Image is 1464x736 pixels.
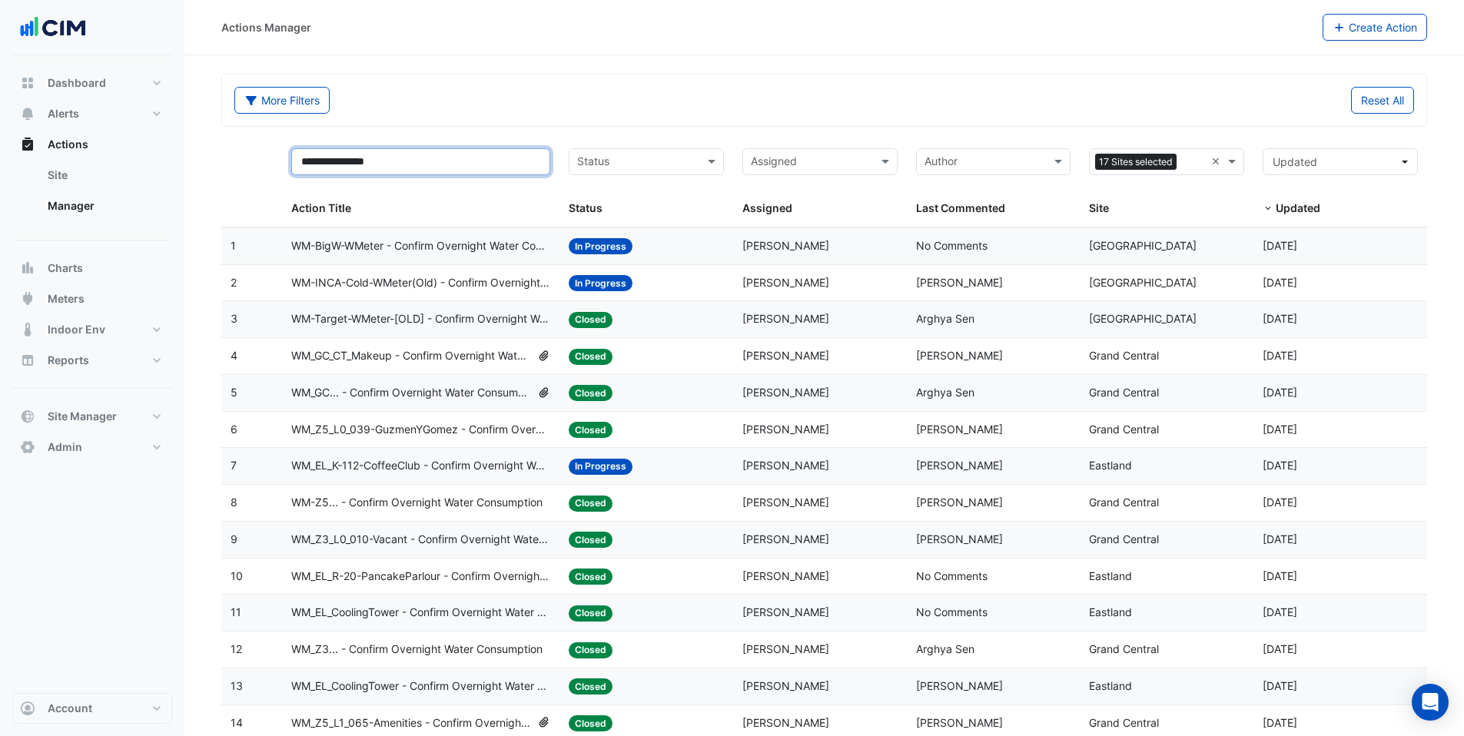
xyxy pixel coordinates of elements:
[48,106,79,121] span: Alerts
[291,237,550,255] span: WM-BigW-WMeter - Confirm Overnight Water Consumption
[569,678,612,695] span: Closed
[291,714,531,732] span: WM_Z5_L1_065-Amenities - Confirm Overnight Water Consumption
[916,459,1003,472] span: [PERSON_NAME]
[291,421,550,439] span: WM_Z5_L0_039-GuzmenYGomez - Confirm Overnight Water Consumption
[1095,154,1177,171] span: 17 Sites selected
[742,201,792,214] span: Assigned
[1412,684,1449,721] div: Open Intercom Messenger
[569,496,612,512] span: Closed
[291,201,351,214] span: Action Title
[569,349,612,365] span: Closed
[742,349,829,362] span: [PERSON_NAME]
[569,201,603,214] span: Status
[20,353,35,368] app-icon: Reports
[916,276,1003,289] span: [PERSON_NAME]
[48,701,92,716] span: Account
[742,386,829,399] span: [PERSON_NAME]
[291,457,550,475] span: WM_EL_K-112-CoffeeClub - Confirm Overnight Water Consumption
[231,423,237,436] span: 6
[1351,87,1414,114] button: Reset All
[569,642,612,658] span: Closed
[569,422,612,438] span: Closed
[1263,532,1297,545] span: 2025-03-06T14:06:52.101
[35,160,172,191] a: Site
[742,679,829,692] span: [PERSON_NAME]
[916,496,1003,509] span: [PERSON_NAME]
[1263,496,1297,509] span: 2025-03-18T15:02:49.721
[1211,153,1224,171] span: Clear
[742,239,829,252] span: [PERSON_NAME]
[231,605,241,618] span: 11
[1263,569,1297,582] span: 2025-02-28T08:21:22.479
[1323,14,1428,41] button: Create Action
[48,409,117,424] span: Site Manager
[742,423,829,436] span: [PERSON_NAME]
[20,409,35,424] app-icon: Site Manager
[916,386,974,399] span: Arghya Sen
[1263,386,1297,399] span: 2025-06-19T12:54:19.725
[1263,605,1297,618] span: 2025-02-28T08:21:02.995
[234,87,330,114] button: More Filters
[569,275,632,291] span: In Progress
[231,239,236,252] span: 1
[1089,423,1159,436] span: Grand Central
[48,75,106,91] span: Dashboard
[569,459,632,475] span: In Progress
[48,353,89,368] span: Reports
[231,459,237,472] span: 7
[231,679,243,692] span: 13
[231,276,237,289] span: 2
[231,532,237,545] span: 9
[291,604,550,622] span: WM_EL_CoolingTower - Confirm Overnight Water Consumption
[291,384,531,402] span: WM_GC... - Confirm Overnight Water Consumption
[12,693,172,724] button: Account
[1089,349,1159,362] span: Grand Central
[1089,276,1197,289] span: [GEOGRAPHIC_DATA]
[1263,276,1297,289] span: 2025-08-21T10:01:18.411
[20,291,35,307] app-icon: Meters
[1089,569,1132,582] span: Eastland
[1263,679,1297,692] span: 2024-11-22T09:33:32.107
[1089,642,1159,655] span: Grand Central
[569,532,612,548] span: Closed
[569,569,612,585] span: Closed
[12,129,172,160] button: Actions
[1089,679,1132,692] span: Eastland
[48,439,82,455] span: Admin
[742,569,829,582] span: [PERSON_NAME]
[1089,386,1159,399] span: Grand Central
[1263,349,1297,362] span: 2025-07-09T09:30:36.716
[569,385,612,401] span: Closed
[20,106,35,121] app-icon: Alerts
[231,642,242,655] span: 12
[742,642,829,655] span: [PERSON_NAME]
[916,312,974,325] span: Arghya Sen
[12,68,172,98] button: Dashboard
[1263,459,1297,472] span: 2025-04-11T15:16:44.195
[1263,148,1418,175] button: Updated
[20,137,35,152] app-icon: Actions
[231,312,237,325] span: 3
[1089,239,1197,252] span: [GEOGRAPHIC_DATA]
[1089,496,1159,509] span: Grand Central
[12,160,172,227] div: Actions
[291,347,531,365] span: WM_GC_CT_Makeup - Confirm Overnight Water Consumption
[12,283,172,314] button: Meters
[12,401,172,432] button: Site Manager
[916,605,988,618] span: No Comments
[291,494,543,512] span: WM-Z5... - Confirm Overnight Water Consumption
[916,201,1005,214] span: Last Commented
[231,349,237,362] span: 4
[916,423,1003,436] span: [PERSON_NAME]
[1089,716,1159,729] span: Grand Central
[742,716,829,729] span: [PERSON_NAME]
[1263,423,1297,436] span: 2025-05-29T12:47:31.987
[291,641,543,658] span: WM_Z3... - Confirm Overnight Water Consumption
[12,314,172,345] button: Indoor Env
[1273,155,1317,168] span: Updated
[1263,716,1297,729] span: 2024-05-28T14:39:43.160
[12,253,172,283] button: Charts
[742,459,829,472] span: [PERSON_NAME]
[231,386,237,399] span: 5
[291,310,550,328] span: WM-Target-WMeter-[OLD] - Confirm Overnight Water Consumption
